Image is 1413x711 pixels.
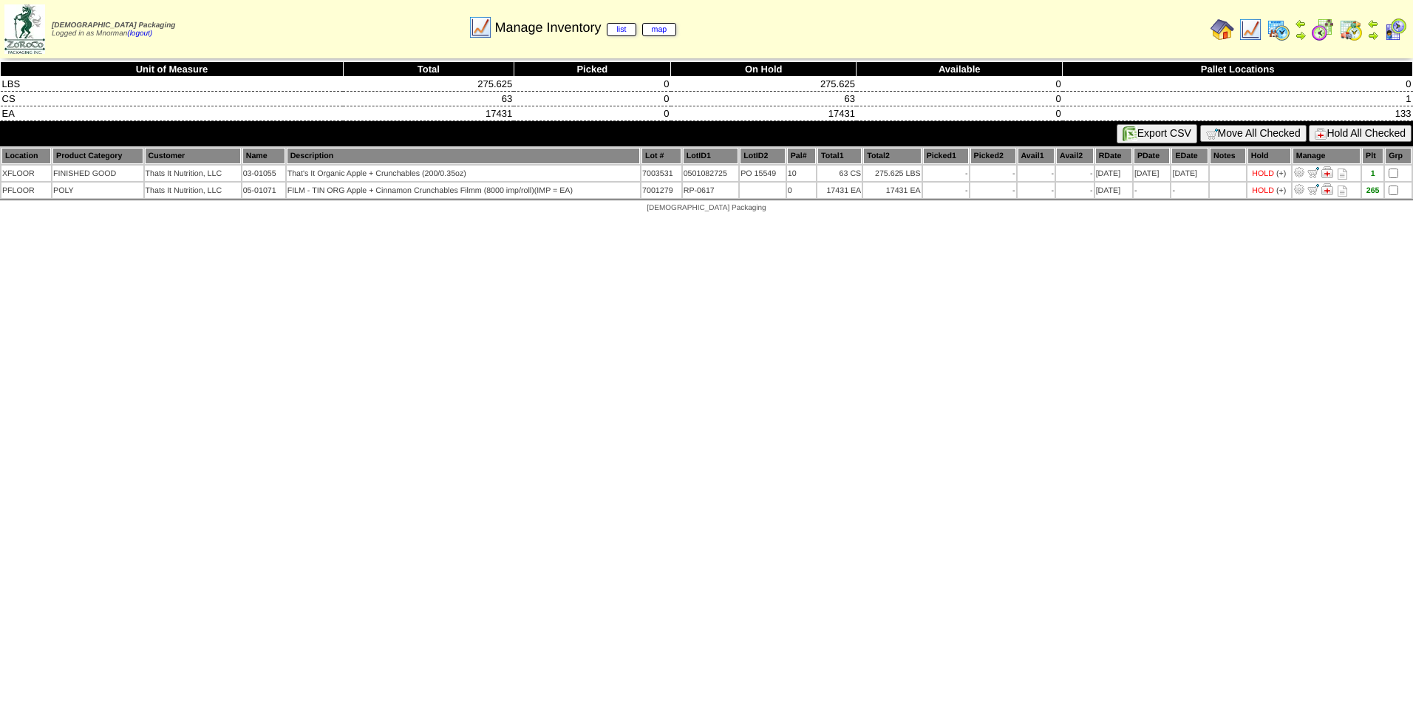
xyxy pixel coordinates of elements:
[242,148,285,164] th: Name
[740,166,786,181] td: PO 15549
[145,183,241,198] td: Thats It Nutrition, LLC
[1171,183,1208,198] td: -
[1056,183,1094,198] td: -
[1293,148,1361,164] th: Manage
[1018,183,1055,198] td: -
[1311,18,1335,41] img: calendarblend.gif
[469,16,492,39] img: line_graph.gif
[671,77,857,92] td: 275.625
[1315,128,1327,140] img: hold.gif
[923,166,969,181] td: -
[1206,128,1218,140] img: cart.gif
[641,183,681,198] td: 7001279
[1252,186,1274,195] div: HOLD
[863,148,921,164] th: Total2
[1056,148,1094,164] th: Avail2
[242,166,285,181] td: 03-01055
[494,20,676,35] span: Manage Inventory
[683,166,738,181] td: 0501082725
[1339,18,1363,41] img: calendarinout.gif
[1247,148,1291,164] th: Hold
[1211,18,1234,41] img: home.gif
[52,21,175,38] span: Logged in as Mnorman
[863,166,921,181] td: 275.625 LBS
[1293,166,1305,178] img: Adjust
[1,166,51,181] td: XFLOOR
[1276,186,1286,195] div: (+)
[641,166,681,181] td: 7003531
[1210,148,1246,164] th: Notes
[1307,166,1319,178] img: Move
[1095,166,1132,181] td: [DATE]
[1321,166,1333,178] img: Manage Hold
[242,183,285,198] td: 05-01071
[787,166,816,181] td: 10
[1063,106,1413,121] td: 133
[1171,166,1208,181] td: [DATE]
[857,62,1063,77] th: Available
[817,183,862,198] td: 17431 EA
[1363,186,1383,195] div: 265
[1307,183,1319,195] img: Move
[287,183,640,198] td: FILM - TIN ORG Apple + Cinnamon Crunchables Filmm (8000 imp/roll)(IMP = EA)
[343,77,514,92] td: 275.625
[683,183,738,198] td: RP-0617
[1123,126,1137,141] img: excel.gif
[287,148,640,164] th: Description
[1,148,51,164] th: Location
[52,183,143,198] td: POLY
[52,21,175,30] span: [DEMOGRAPHIC_DATA] Packaging
[857,92,1063,106] td: 0
[683,148,738,164] th: LotID1
[1295,18,1307,30] img: arrowleft.gif
[343,62,514,77] th: Total
[923,183,969,198] td: -
[817,166,862,181] td: 63 CS
[607,23,636,36] a: list
[1276,169,1286,178] div: (+)
[1385,148,1412,164] th: Grp
[287,166,640,181] td: That's It Organic Apple + Crunchables (200/0.35oz)
[970,183,1016,198] td: -
[970,166,1016,181] td: -
[1063,62,1413,77] th: Pallet Locations
[671,106,857,121] td: 17431
[343,106,514,121] td: 17431
[1,183,51,198] td: PFLOOR
[671,92,857,106] td: 63
[1,77,344,92] td: LBS
[1018,166,1055,181] td: -
[787,183,816,198] td: 0
[671,62,857,77] th: On Hold
[863,183,921,198] td: 17431 EA
[1200,125,1307,142] button: Move All Checked
[514,77,670,92] td: 0
[857,77,1063,92] td: 0
[343,92,514,106] td: 63
[1095,148,1132,164] th: RDate
[145,166,241,181] td: Thats It Nutrition, LLC
[1321,183,1333,195] img: Manage Hold
[1362,148,1383,164] th: Plt
[52,166,143,181] td: FINISHED GOOD
[127,30,152,38] a: (logout)
[1171,148,1208,164] th: EDate
[514,92,670,106] td: 0
[1063,77,1413,92] td: 0
[52,148,143,164] th: Product Category
[1267,18,1290,41] img: calendarprod.gif
[1018,148,1055,164] th: Avail1
[642,23,677,36] a: map
[1252,169,1274,178] div: HOLD
[145,148,241,164] th: Customer
[1363,169,1383,178] div: 1
[4,4,45,54] img: zoroco-logo-small.webp
[1383,18,1407,41] img: calendarcustomer.gif
[1367,30,1379,41] img: arrowright.gif
[1,106,344,121] td: EA
[970,148,1016,164] th: Picked2
[1134,148,1171,164] th: PDate
[787,148,816,164] th: Pal#
[817,148,862,164] th: Total1
[1293,183,1305,195] img: Adjust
